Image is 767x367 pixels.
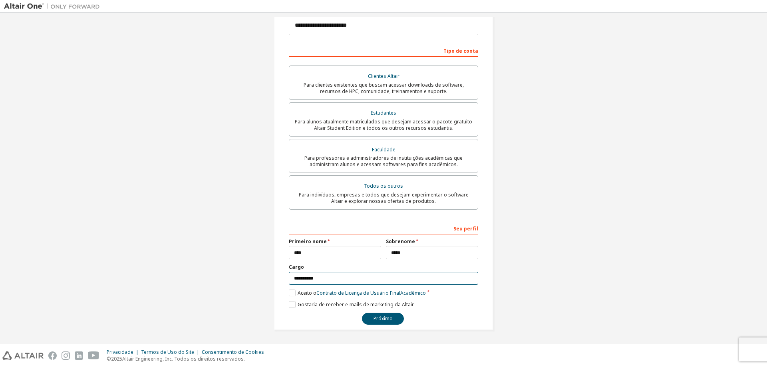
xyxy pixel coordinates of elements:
font: Aceito o [298,290,316,296]
font: Primeiro nome [289,238,327,245]
font: Para clientes existentes que buscam acessar downloads de software, recursos de HPC, comunidade, t... [304,81,464,95]
img: instagram.svg [62,351,70,360]
font: Tipo de conta [443,48,478,54]
img: facebook.svg [48,351,57,360]
font: Para professores e administradores de instituições acadêmicas que administram alunos e acessam so... [304,155,463,168]
font: Todos os outros [364,183,403,189]
font: Cargo [289,264,304,270]
img: Altair Um [4,2,104,10]
button: Próximo [362,313,404,325]
font: Seu perfil [453,225,478,232]
font: Clientes Altair [368,73,399,79]
font: Estudantes [371,109,396,116]
font: Para indivíduos, empresas e todos que desejam experimentar o software Altair e explorar nossas of... [299,191,469,204]
font: Termos de Uso do Site [141,349,194,355]
img: youtube.svg [88,351,99,360]
font: Faculdade [372,146,395,153]
font: © [107,355,111,362]
font: Altair Engineering, Inc. Todos os direitos reservados. [122,355,245,362]
img: linkedin.svg [75,351,83,360]
font: Acadêmico [400,290,426,296]
font: Contrato de Licença de Usuário Final [316,290,400,296]
font: Sobrenome [386,238,415,245]
font: Consentimento de Cookies [202,349,264,355]
img: altair_logo.svg [2,351,44,360]
font: Próximo [374,315,393,322]
font: Para alunos atualmente matriculados que desejam acessar o pacote gratuito Altair Student Edition ... [295,118,472,131]
font: 2025 [111,355,122,362]
font: Privacidade [107,349,133,355]
font: Gostaria de receber e-mails de marketing da Altair [298,301,414,308]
